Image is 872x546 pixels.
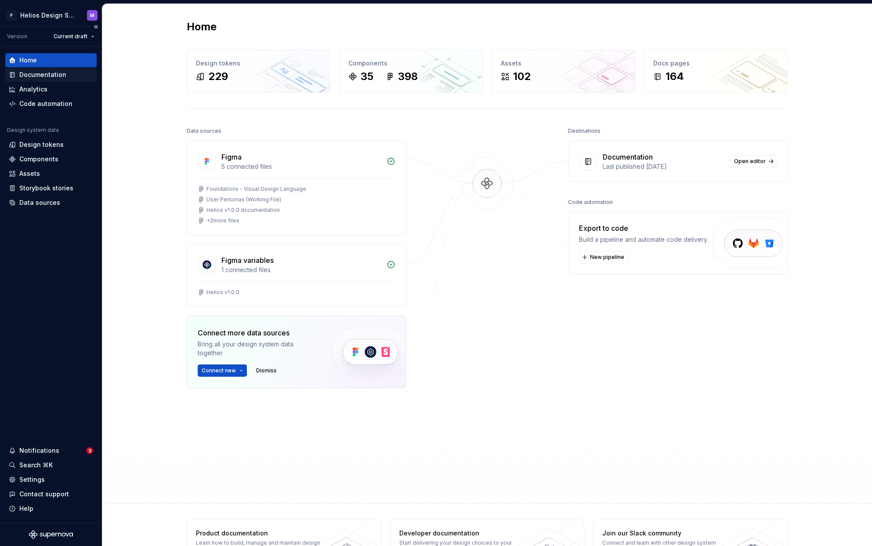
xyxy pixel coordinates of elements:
div: Components [348,59,474,68]
div: 1 connected files [221,266,381,274]
div: Helios Design System [20,11,76,20]
div: 102 [513,69,531,84]
div: Home [19,56,37,65]
div: Export to code [579,223,708,233]
div: Developer documentation [399,529,527,538]
button: Dismiss [252,364,281,377]
a: Open editor [730,155,777,167]
div: Components [19,155,58,164]
div: Storybook stories [19,184,73,193]
div: M [90,12,94,19]
a: Docs pages164 [644,50,788,93]
div: 164 [666,69,684,84]
div: Figma [221,152,242,162]
div: Analytics [19,85,47,94]
div: Connect more data sources [198,328,316,338]
button: PHelios Design SystemM [2,6,100,25]
div: Join our Slack community [602,529,730,538]
div: Documentation [19,70,66,79]
a: Documentation [5,68,97,82]
div: Last published [DATE] [603,162,725,171]
div: Bring all your design system data together. [198,340,316,357]
div: 229 [208,69,228,84]
a: Storybook stories [5,181,97,195]
div: 5 connected files [221,162,381,171]
div: Helios v1.0.0 documentation [206,207,280,214]
div: Destinations [568,125,601,137]
div: Data sources [19,198,60,207]
button: New pipeline [579,251,628,263]
div: Foundations - Visual Design Language [206,186,306,193]
a: Figma5 connected filesFoundations - Visual Design LanguageUser Personas (Working File)Helios v1.0... [187,141,406,235]
div: Code automation [568,196,613,208]
span: Dismiss [256,367,277,374]
a: Design tokens [5,138,97,152]
a: Components [5,152,97,166]
span: Connect new [202,367,236,374]
h2: Home [187,20,217,34]
span: Current draft [54,33,87,40]
div: Figma variables [221,255,274,266]
div: Assets [19,169,40,178]
a: Data sources [5,196,97,210]
div: 398 [398,69,418,84]
div: Helios v1.0.0 [206,289,239,296]
a: Components35398 [339,50,483,93]
div: Design tokens [196,59,321,68]
div: Assets [501,59,626,68]
a: Assets102 [492,50,635,93]
div: Documentation [603,152,653,162]
a: Assets [5,167,97,181]
a: Home [5,53,97,67]
div: User Personas (Working File) [206,196,281,203]
div: Docs pages [653,59,778,68]
div: Product documentation [196,529,324,538]
button: Current draft [50,30,98,43]
a: Analytics [5,82,97,96]
button: Connect new [198,364,247,377]
div: + 2 more files [206,217,239,224]
span: Open editor [734,158,766,165]
div: Data sources [187,125,221,137]
div: Code automation [19,99,72,108]
a: Figma variables1 connected filesHelios v1.0.0 [187,244,406,307]
div: Version [7,33,27,40]
div: Build a pipeline and automate code delivery. [579,235,708,244]
div: Design system data [7,127,59,134]
div: Design tokens [19,140,64,149]
a: Code automation [5,97,97,111]
a: Design tokens229 [187,50,330,93]
div: 35 [361,69,373,84]
div: P [6,10,17,21]
span: New pipeline [590,254,624,261]
button: Collapse sidebar [90,21,102,33]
